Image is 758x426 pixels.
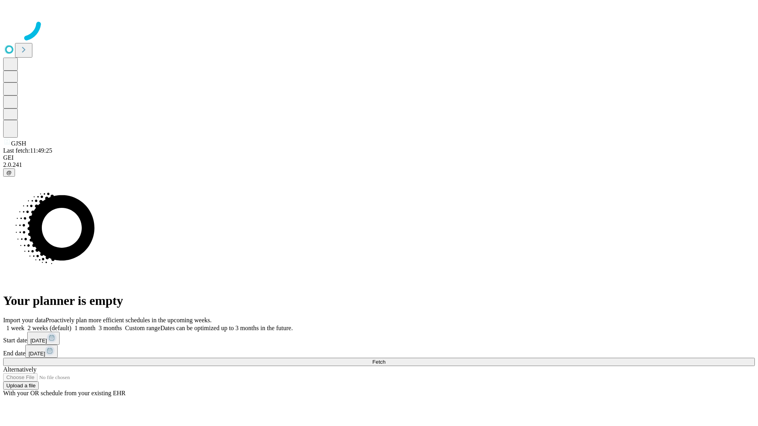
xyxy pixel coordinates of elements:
[25,345,58,358] button: [DATE]
[125,325,160,331] span: Custom range
[3,381,39,390] button: Upload a file
[3,168,15,177] button: @
[3,293,755,308] h1: Your planner is empty
[30,338,47,344] span: [DATE]
[27,332,60,345] button: [DATE]
[99,325,122,331] span: 3 months
[75,325,96,331] span: 1 month
[3,317,46,323] span: Import your data
[3,358,755,366] button: Fetch
[6,325,24,331] span: 1 week
[372,359,385,365] span: Fetch
[3,154,755,161] div: GEI
[46,317,212,323] span: Proactively plan more efficient schedules in the upcoming weeks.
[160,325,293,331] span: Dates can be optimized up to 3 months in the future.
[3,366,36,373] span: Alternatively
[3,390,126,396] span: With your OR schedule from your existing EHR
[3,332,755,345] div: Start date
[3,345,755,358] div: End date
[11,140,26,147] span: GJSH
[28,325,71,331] span: 2 weeks (default)
[6,170,12,176] span: @
[3,147,52,154] span: Last fetch: 11:49:25
[28,351,45,357] span: [DATE]
[3,161,755,168] div: 2.0.241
